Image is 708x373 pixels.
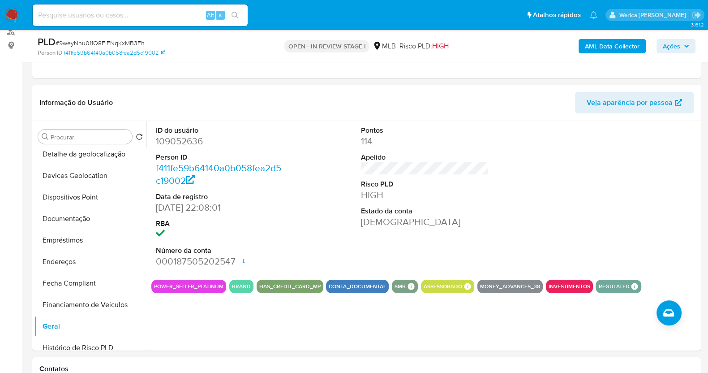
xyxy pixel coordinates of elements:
[33,9,248,21] input: Pesquise usuários ou casos...
[284,40,369,52] p: OPEN - IN REVIEW STAGE I
[136,133,143,143] button: Retornar ao pedido padrão
[361,135,489,147] dd: 114
[361,179,489,189] dt: Risco PLD
[156,219,284,229] dt: RBA
[34,143,146,165] button: Detalhe da geolocalização
[56,39,145,48] span: # 9weyNnu011Q8FlENqKxMB3Fh
[38,49,62,57] b: Person ID
[156,161,281,187] a: f411fe59b64140a0b058fea2d5c19002
[207,11,214,19] span: Alt
[585,39,639,53] b: AML Data Collector
[373,41,395,51] div: MLB
[51,133,129,141] input: Procurar
[34,337,146,359] button: Histórico de Risco PLD
[156,255,284,268] dd: 000187505202547
[42,133,49,140] button: Procurar
[361,206,489,216] dt: Estado da conta
[34,186,146,208] button: Dispositivos Point
[663,39,680,53] span: Ações
[156,135,284,147] dd: 109052636
[226,9,244,22] button: search-icon
[619,11,689,19] p: werica.jgaldencio@mercadolivre.com
[64,49,165,57] a: f411fe59b64140a0b058fea2d5c19002
[533,10,581,20] span: Atalhos rápidos
[38,35,56,49] b: PLD
[156,201,284,214] dd: [DATE] 22:08:01
[34,294,146,316] button: Financiamento de Veículos
[39,98,113,107] h1: Informação do Usuário
[34,316,146,337] button: Geral
[692,10,701,20] a: Sair
[34,251,146,273] button: Endereços
[579,39,646,53] button: AML Data Collector
[590,11,597,19] a: Notificações
[587,92,673,113] span: Veja aparência por pessoa
[219,11,222,19] span: s
[432,41,448,51] span: HIGH
[657,39,695,53] button: Ações
[34,230,146,251] button: Empréstimos
[156,152,284,162] dt: Person ID
[361,126,489,135] dt: Pontos
[34,208,146,230] button: Documentação
[399,41,448,51] span: Risco PLD:
[156,192,284,202] dt: Data de registro
[361,152,489,162] dt: Apelido
[34,273,146,294] button: Fecha Compliant
[361,189,489,201] dd: HIGH
[156,246,284,256] dt: Número da conta
[34,165,146,186] button: Devices Geolocation
[361,216,489,228] dd: [DEMOGRAPHIC_DATA]
[575,92,694,113] button: Veja aparência por pessoa
[691,21,704,28] span: 3.161.2
[156,126,284,135] dt: ID do usuário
